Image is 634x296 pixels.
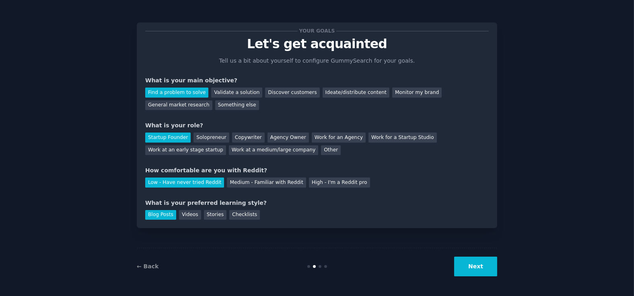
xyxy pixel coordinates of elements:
div: Ideate/distribute content [323,88,389,98]
div: Startup Founder [145,133,191,143]
p: Tell us a bit about yourself to configure GummySearch for your goals. [216,57,418,65]
div: General market research [145,100,212,110]
div: How comfortable are you with Reddit? [145,166,489,175]
div: High - I'm a Reddit pro [309,178,370,188]
div: Solopreneur [193,133,229,143]
div: Something else [215,100,259,110]
div: Medium - Familiar with Reddit [227,178,306,188]
div: Copywriter [232,133,265,143]
div: What is your main objective? [145,76,489,85]
div: Blog Posts [145,210,176,220]
div: Other [321,145,341,155]
div: Find a problem to solve [145,88,208,98]
button: Next [454,257,497,276]
a: ← Back [137,263,158,269]
div: Agency Owner [268,133,309,143]
p: Let's get acquainted [145,37,489,51]
div: Discover customers [265,88,319,98]
div: Low - Have never tried Reddit [145,178,224,188]
div: Videos [179,210,201,220]
div: Validate a solution [211,88,262,98]
span: Your goals [298,27,336,35]
div: Work at an early stage startup [145,145,226,155]
div: Checklists [229,210,260,220]
div: Work for a Startup Studio [368,133,436,143]
div: Work for an Agency [312,133,366,143]
div: Monitor my brand [392,88,442,98]
div: Work at a medium/large company [229,145,318,155]
div: Stories [204,210,226,220]
div: What is your preferred learning style? [145,199,489,207]
div: What is your role? [145,121,489,130]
